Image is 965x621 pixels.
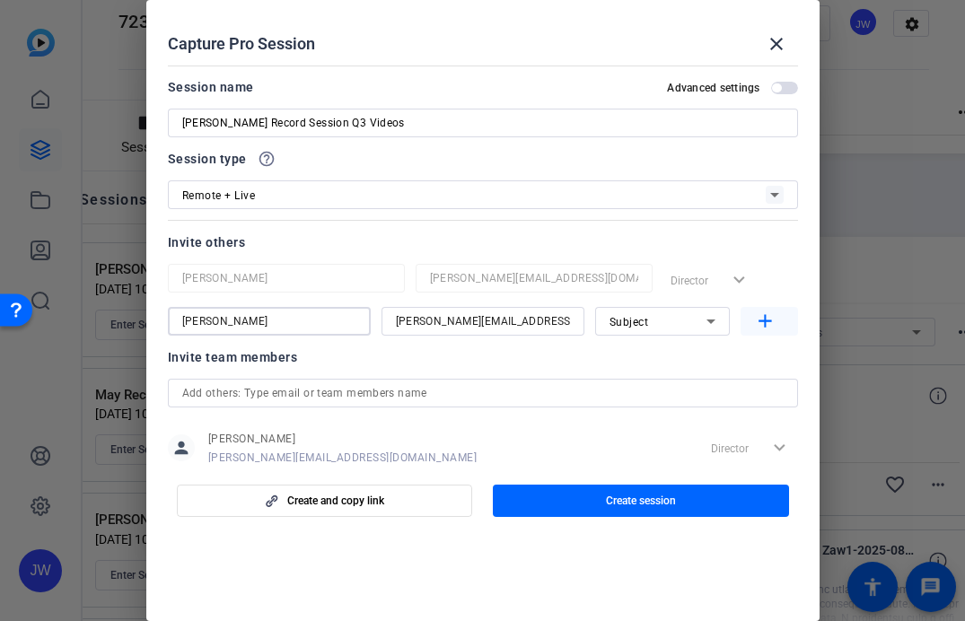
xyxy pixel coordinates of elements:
[287,494,384,508] span: Create and copy link
[168,22,798,66] div: Capture Pro Session
[606,494,676,508] span: Create session
[168,76,254,98] div: Session name
[168,346,798,368] div: Invite team members
[667,81,759,95] h2: Advanced settings
[182,382,784,404] input: Add others: Type email or team members name
[208,432,478,446] span: [PERSON_NAME]
[182,310,356,332] input: Name...
[182,189,256,202] span: Remote + Live
[168,148,247,170] span: Session type
[610,316,649,328] span: Subject
[396,310,570,332] input: Email...
[168,434,195,461] mat-icon: person
[168,232,798,253] div: Invite others
[208,450,478,465] span: [PERSON_NAME][EMAIL_ADDRESS][DOMAIN_NAME]
[766,33,787,55] mat-icon: close
[182,267,390,289] input: Name...
[430,267,638,289] input: Email...
[754,310,776,333] mat-icon: add
[182,112,784,134] input: Enter Session Name
[177,485,473,517] button: Create and copy link
[493,485,789,517] button: Create session
[258,150,276,168] mat-icon: help_outline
